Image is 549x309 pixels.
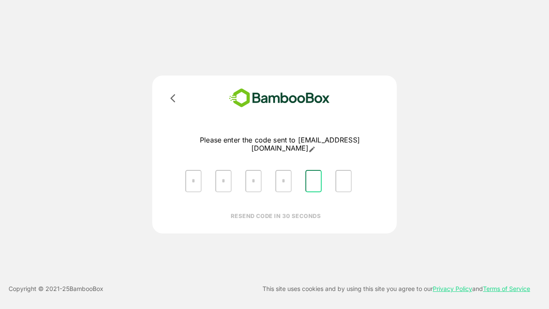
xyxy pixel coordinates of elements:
a: Terms of Service [483,285,530,292]
p: This site uses cookies and by using this site you agree to our and [262,284,530,294]
input: Please enter OTP character 1 [185,170,202,192]
input: Please enter OTP character 2 [215,170,232,192]
img: bamboobox [217,86,342,110]
input: Please enter OTP character 3 [245,170,262,192]
input: Please enter OTP character 4 [275,170,292,192]
input: Please enter OTP character 5 [305,170,322,192]
p: Please enter the code sent to [EMAIL_ADDRESS][DOMAIN_NAME] [178,136,381,153]
a: Privacy Policy [433,285,472,292]
p: Copyright © 2021- 25 BambooBox [9,284,103,294]
input: Please enter OTP character 6 [335,170,352,192]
